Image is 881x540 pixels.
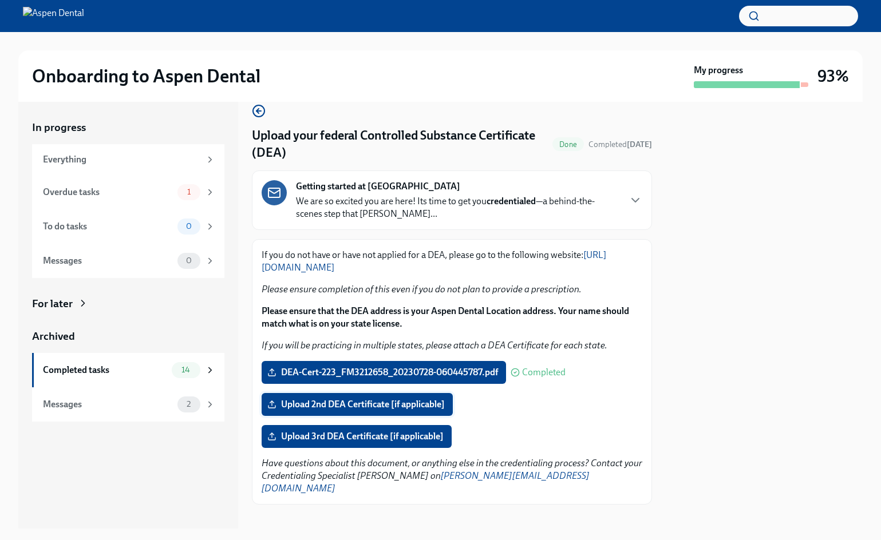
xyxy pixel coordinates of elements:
[32,329,224,344] a: Archived
[262,361,506,384] label: DEA-Cert-223_FM3212658_20230728-060445787.pdf
[32,296,73,311] div: For later
[179,256,199,265] span: 0
[817,66,849,86] h3: 93%
[262,458,642,494] em: Have questions about this document, or anything else in the credentialing process? Contact your C...
[32,209,224,244] a: To do tasks0
[43,364,167,376] div: Completed tasks
[487,196,536,207] strong: credentialed
[588,139,652,150] span: August 14th, 2025 11:24
[262,393,453,416] label: Upload 2nd DEA Certificate [if applicable]
[23,7,84,25] img: Aspen Dental
[32,296,224,311] a: For later
[627,140,652,149] strong: [DATE]
[32,120,224,135] a: In progress
[270,367,498,378] span: DEA-Cert-223_FM3212658_20230728-060445787.pdf
[32,144,224,175] a: Everything
[252,127,548,161] h4: Upload your federal Controlled Substance Certificate (DEA)
[262,425,452,448] label: Upload 3rd DEA Certificate [if applicable]
[262,284,582,295] em: Please ensure completion of this even if you do not plan to provide a prescription.
[43,186,173,198] div: Overdue tasks
[296,195,619,220] p: We are so excited you are here! Its time to get you —a behind-the-scenes step that [PERSON_NAME]...
[43,153,200,166] div: Everything
[43,255,173,267] div: Messages
[32,175,224,209] a: Overdue tasks1
[32,353,224,387] a: Completed tasks14
[262,249,642,274] p: If you do not have or have not applied for a DEA, please go to the following website:
[262,305,629,329] strong: Please ensure that the DEA address is your Aspen Dental Location address. Your name should match ...
[552,140,584,149] span: Done
[296,180,460,193] strong: Getting started at [GEOGRAPHIC_DATA]
[588,140,652,149] span: Completed
[179,222,199,231] span: 0
[32,65,260,88] h2: Onboarding to Aspen Dental
[270,399,445,410] span: Upload 2nd DEA Certificate [if applicable]
[43,398,173,411] div: Messages
[175,366,197,374] span: 14
[262,340,607,351] em: If you will be practicing in multiple states, please attach a DEA Certificate for each state.
[694,64,743,77] strong: My progress
[270,431,444,442] span: Upload 3rd DEA Certificate [if applicable]
[180,188,197,196] span: 1
[43,220,173,233] div: To do tasks
[32,387,224,422] a: Messages2
[180,400,197,408] span: 2
[32,244,224,278] a: Messages0
[522,368,566,377] span: Completed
